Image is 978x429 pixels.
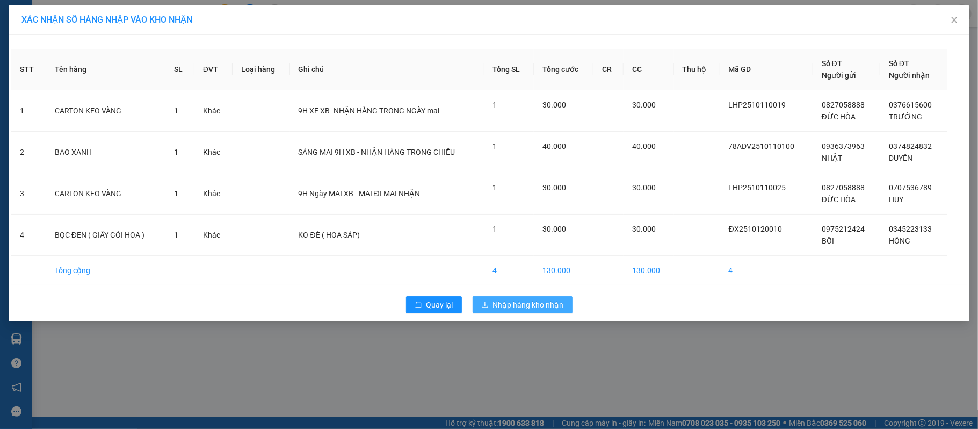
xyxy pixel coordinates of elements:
button: Close [939,5,969,35]
td: Khác [194,90,233,132]
span: 0345223133 [889,225,932,233]
span: KO ĐÈ ( HOA SÁP) [299,231,360,239]
span: HUY [889,195,903,204]
span: NHẬT [822,154,842,162]
th: CR [593,49,624,90]
span: ĐX2510120010 [729,225,782,233]
span: 1 [174,148,178,156]
span: TRƯỜNG [889,112,922,121]
span: SÁNG MAI 9H XB - NHẬN HÀNG TRONG CHIỀU [299,148,455,156]
span: LHP2510110019 [729,101,786,109]
td: BAO XANH [46,132,165,173]
span: LHP2510110025 [729,183,786,192]
td: CARTON KEO VÀNG [46,90,165,132]
div: 30.000 [8,69,78,82]
td: Tổng cộng [46,256,165,285]
span: ĐỨC HÒA [822,112,856,121]
span: 1 [493,183,497,192]
td: 4 [484,256,534,285]
span: Gửi: [9,10,26,22]
span: 30.000 [632,183,656,192]
span: 0374824832 [889,142,932,151]
span: 1 [174,189,178,198]
span: 1 [493,142,497,151]
span: 40.000 [632,142,656,151]
td: 130.000 [534,256,593,285]
th: CC [624,49,674,90]
th: STT [11,49,46,90]
span: 9H XE XB- NHẬN HÀNG TRONG NGÀY mai [299,106,440,115]
span: Quay lại [426,299,453,311]
td: Khác [194,132,233,173]
span: close [950,16,959,24]
span: 30.000 [632,101,656,109]
td: 130.000 [624,256,674,285]
span: 0707536789 [889,183,932,192]
div: VP Bình Triệu [84,9,157,35]
td: Khác [194,173,233,215]
span: 1 [493,101,497,109]
th: ĐVT [194,49,233,90]
button: rollbackQuay lại [406,296,462,313]
span: DUYÊN [889,154,912,162]
span: CR : [8,70,25,82]
span: 0975212424 [822,225,865,233]
th: Tổng SL [484,49,534,90]
button: downloadNhập hàng kho nhận [473,296,573,313]
span: 0936373963 [822,142,865,151]
td: CARTON KEO VÀNG [46,173,165,215]
span: 1 [174,231,178,239]
span: 1 [493,225,497,233]
span: Số ĐT [889,59,909,68]
td: 4 [11,215,46,256]
span: Nhập hàng kho nhận [493,299,564,311]
div: VP Bom Bo [9,9,76,35]
span: 30.000 [542,183,566,192]
span: 78ADV2510110100 [729,142,795,151]
th: Loại hàng [233,49,289,90]
span: Số ĐT [822,59,842,68]
div: HUYỀN [84,35,157,48]
td: 3 [11,173,46,215]
span: 40.000 [542,142,566,151]
span: Người nhận [889,71,930,80]
span: Người gửi [822,71,856,80]
span: 30.000 [542,101,566,109]
td: BỌC ĐEN ( GIẤY GÓI HOA ) [46,215,165,256]
td: 2 [11,132,46,173]
span: 9H Ngày MAI XB - MAI ĐI MAI NHẬN [299,189,420,198]
th: Tên hàng [46,49,165,90]
span: 1 [174,106,178,115]
th: Tổng cước [534,49,593,90]
span: download [481,301,489,310]
td: 1 [11,90,46,132]
span: Nhận: [84,10,110,22]
span: 0376615600 [889,101,932,109]
span: ĐỨC HÒA [822,195,856,204]
th: SL [165,49,194,90]
span: rollback [415,301,422,310]
div: THẢO LY [9,35,76,48]
td: 4 [720,256,813,285]
th: Mã GD [720,49,813,90]
td: Khác [194,215,233,256]
span: BỐI [822,237,834,245]
span: 0827058888 [822,101,865,109]
span: HỒNG [889,237,910,245]
span: 0827058888 [822,183,865,192]
th: Ghi chú [290,49,484,90]
span: XÁC NHẬN SỐ HÀNG NHẬP VÀO KHO NHẬN [21,15,192,25]
span: 30.000 [542,225,566,233]
th: Thu hộ [674,49,720,90]
span: 30.000 [632,225,656,233]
